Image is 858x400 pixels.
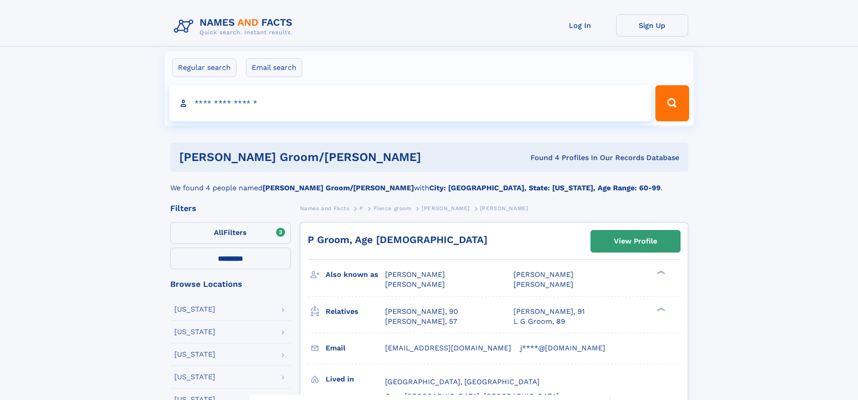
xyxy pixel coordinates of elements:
[170,204,291,212] div: Filters
[326,372,385,387] h3: Lived in
[422,202,470,214] a: [PERSON_NAME]
[170,172,688,193] div: We found 4 people named with .
[373,205,411,211] span: Pierce groom
[308,234,487,245] a: P Groom, Age [DEMOGRAPHIC_DATA]
[513,317,565,326] a: L G Groom, 89
[544,14,616,37] a: Log In
[246,58,302,77] label: Email search
[359,202,363,214] a: P
[373,202,411,214] a: Pierce groom
[326,340,385,356] h3: Email
[174,373,215,381] div: [US_STATE]
[214,228,223,237] span: All
[174,351,215,358] div: [US_STATE]
[170,280,291,288] div: Browse Locations
[476,153,679,163] div: Found 4 Profiles In Our Records Database
[179,152,476,163] h1: [PERSON_NAME] groom/[PERSON_NAME]
[385,377,540,386] span: [GEOGRAPHIC_DATA], [GEOGRAPHIC_DATA]
[513,307,585,317] a: [PERSON_NAME], 91
[480,205,528,211] span: [PERSON_NAME]
[429,184,661,192] b: City: [GEOGRAPHIC_DATA], State: [US_STATE], Age Range: 60-99
[614,231,657,252] div: View Profile
[591,230,680,252] a: View Profile
[385,317,457,326] a: [PERSON_NAME], 57
[385,344,511,352] span: [EMAIL_ADDRESS][DOMAIN_NAME]
[172,58,236,77] label: Regular search
[300,202,350,214] a: Names and Facts
[170,222,291,244] label: Filters
[385,270,445,279] span: [PERSON_NAME]
[616,14,688,37] a: Sign Up
[655,306,666,312] div: ❯
[174,328,215,336] div: [US_STATE]
[326,267,385,282] h3: Also known as
[170,14,300,39] img: Logo Names and Facts
[359,205,363,211] span: P
[513,280,573,289] span: [PERSON_NAME]
[422,205,470,211] span: [PERSON_NAME]
[174,306,215,313] div: [US_STATE]
[169,85,652,121] input: search input
[385,280,445,289] span: [PERSON_NAME]
[655,270,666,276] div: ❯
[385,307,458,317] a: [PERSON_NAME], 90
[655,85,689,121] button: Search Button
[326,304,385,319] h3: Relatives
[263,184,414,192] b: [PERSON_NAME] Groom/[PERSON_NAME]
[513,270,573,279] span: [PERSON_NAME]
